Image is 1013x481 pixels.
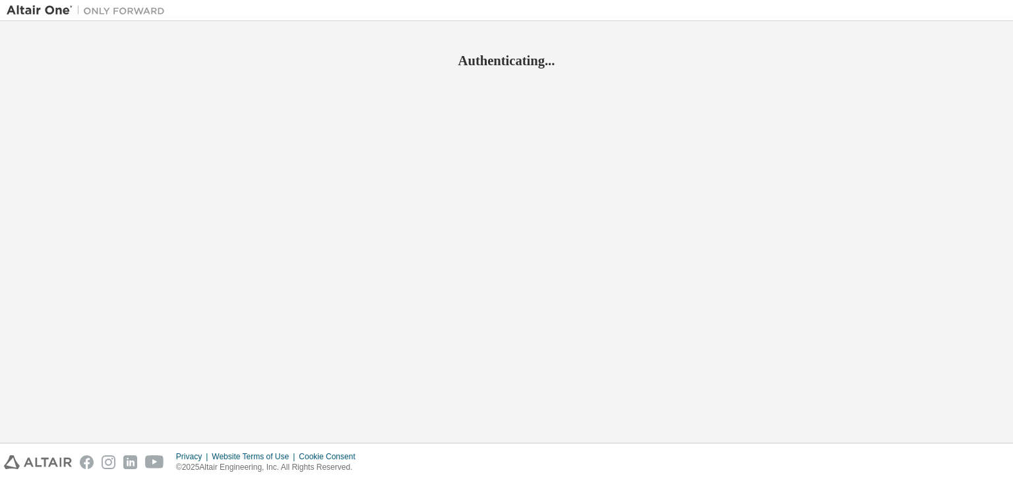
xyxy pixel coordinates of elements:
[145,455,164,469] img: youtube.svg
[176,451,212,462] div: Privacy
[299,451,363,462] div: Cookie Consent
[102,455,115,469] img: instagram.svg
[80,455,94,469] img: facebook.svg
[7,52,1006,69] h2: Authenticating...
[212,451,299,462] div: Website Terms of Use
[176,462,363,473] p: © 2025 Altair Engineering, Inc. All Rights Reserved.
[7,4,171,17] img: Altair One
[123,455,137,469] img: linkedin.svg
[4,455,72,469] img: altair_logo.svg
